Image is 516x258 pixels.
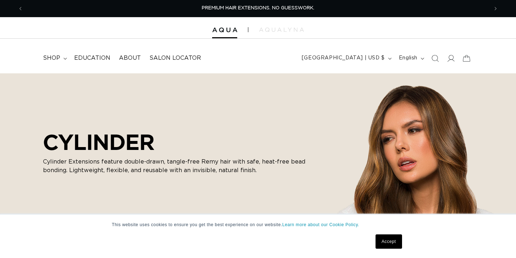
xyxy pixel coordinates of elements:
a: Learn more about our Cookie Policy. [282,222,359,227]
span: Salon Locator [149,54,201,62]
summary: Search [427,50,443,66]
img: Aqua Hair Extensions [212,28,237,33]
span: About [119,54,141,62]
p: Cylinder Extensions feature double-drawn, tangle-free Remy hair with safe, heat-free bead bonding... [43,157,315,175]
a: About [115,50,145,66]
summary: shop [39,50,70,66]
img: aqualyna.com [259,28,304,32]
span: [GEOGRAPHIC_DATA] | USD $ [302,54,385,62]
h2: CYLINDER [43,130,315,155]
a: Accept [376,234,402,249]
button: Previous announcement [13,2,28,15]
span: PREMIUM HAIR EXTENSIONS. NO GUESSWORK. [202,6,314,10]
a: Education [70,50,115,66]
button: English [395,52,427,65]
p: This website uses cookies to ensure you get the best experience on our website. [112,222,404,228]
a: Salon Locator [145,50,205,66]
span: shop [43,54,60,62]
button: [GEOGRAPHIC_DATA] | USD $ [297,52,395,65]
span: English [399,54,417,62]
button: Next announcement [488,2,503,15]
span: Education [74,54,110,62]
